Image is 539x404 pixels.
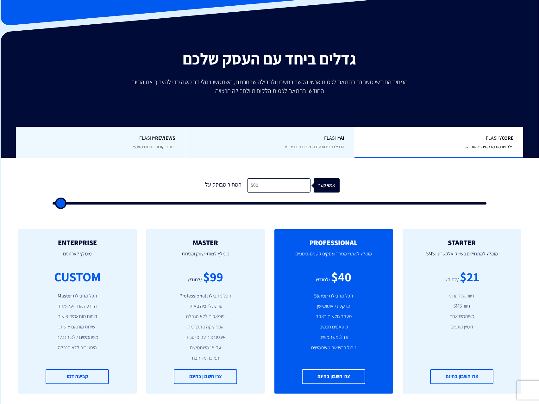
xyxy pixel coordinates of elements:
div: $40 [331,268,351,286]
li: משתמשים ללא הגבלה [28,334,127,341]
span: פלטפורמת מרקטינג אוטומיישן [465,144,514,150]
p: המחיר החודשי משתנה בהתאם לכמות אנשי הקשר בחשבון ולחבילה שבחרתם, השתמשו בסליידר מטה כדי להעריך את ... [127,77,412,95]
span: הגדילו מכירות עם המלצות מוצרים AI [285,144,344,150]
li: דיוור SMS [412,303,512,310]
li: פופאפים חכמים [284,323,384,331]
div: /לחודש [316,276,330,284]
h2: STARTER [412,239,512,246]
li: עד 3 משתמשים [284,334,384,341]
p: מומלץ למתחילים בשיווק אלקטרוני וSMS [412,246,512,268]
li: אנליטיקה מתקדמת [156,323,255,331]
span: יותר ביקורות בפחות מאמץ [133,144,175,150]
li: הכל מחבילת Starter [284,292,384,300]
li: תמיכה מורחבת [156,355,255,362]
div: $21 [460,268,479,286]
span: Flashy [195,135,345,142]
p: מומלץ לאתרי מסחר ועסקים קטנים-בינוניים [284,246,384,268]
li: דוחות מותאמים אישית [28,313,127,320]
li: הדרכה אחד-על-אחד [28,303,127,310]
h2: ENTERPRISE [28,239,127,246]
div: $99 [203,268,223,286]
div: אנשי קשר [317,178,343,193]
div: המחיר מבוסס על [200,178,247,193]
a: צרו חשבון בחינם [302,369,365,384]
li: הכל מחבילת Professional [156,292,255,300]
li: הכל מחבילת Master [28,292,127,300]
b: AI [340,135,344,141]
li: דיוור אלקטרוני [412,292,512,300]
li: פופאפים ללא הגבלה [156,313,255,320]
a: צרו חשבון בחינם [430,369,493,384]
div: /לחודש [444,276,459,284]
li: מעקב גולשים באתר [284,313,384,320]
li: אינטגרציה עם פייסבוק [156,334,255,341]
li: דומיין מותאם [412,323,512,331]
p: מומלץ לארגונים [28,246,127,268]
li: משתמש אחד [412,313,512,320]
h2: PROFESSIONAL [284,239,384,246]
b: REVIEWS [155,135,175,141]
a: צרו חשבון בחינם [174,369,237,384]
li: היסטוריה ללא הגבלה [28,344,127,352]
b: Core [502,135,514,141]
div: CUSTOM [54,268,101,286]
span: Flashy [25,135,175,142]
p: מומלץ לצוותי שיווק ומכירות [156,246,255,268]
li: מרקטינג אוטומיישן [284,303,384,310]
h2: MASTER [156,239,255,246]
li: ניהול הרשאות משתמשים [284,344,384,352]
span: Flashy [364,135,514,142]
a: קביעת דמו [46,369,109,384]
h2: גדלים ביחד עם העסק שלכם [5,50,534,68]
li: פרסונליזציה באתר [156,303,255,310]
li: עד 15 משתמשים [156,344,255,352]
li: שירות מותאם אישית [28,323,127,331]
div: /לחודש [188,276,202,284]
